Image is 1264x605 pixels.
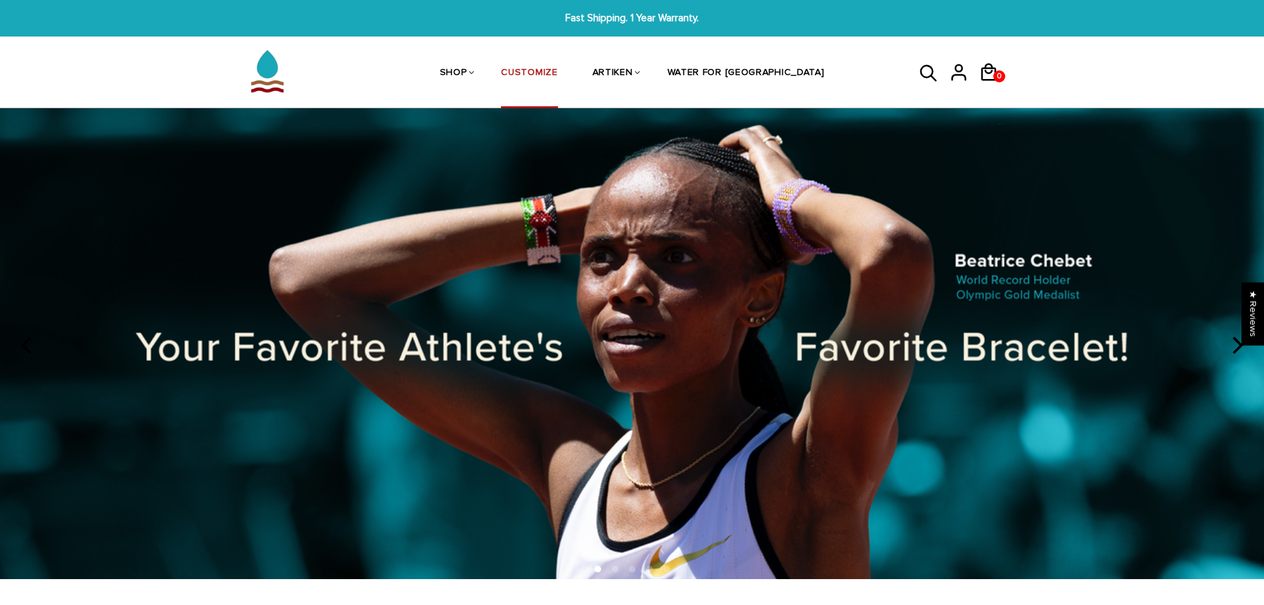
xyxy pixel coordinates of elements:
[1222,331,1251,360] button: next
[1241,282,1264,345] div: Click to open Judge.me floating reviews tab
[667,39,825,109] a: WATER FOR [GEOGRAPHIC_DATA]
[979,86,1009,88] a: 0
[13,331,42,360] button: previous
[593,39,633,109] a: ARTIKEN
[440,39,467,109] a: SHOP
[501,39,557,109] a: CUSTOMIZE
[387,11,877,26] span: Fast Shipping. 1 Year Warranty.
[994,67,1005,86] span: 0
